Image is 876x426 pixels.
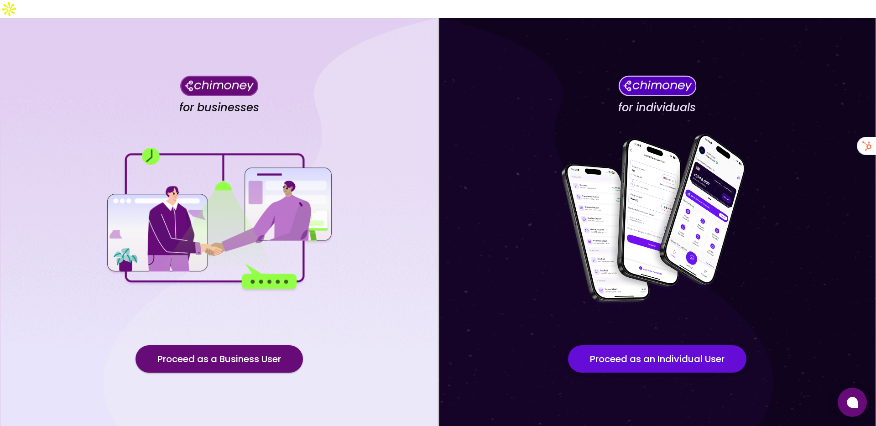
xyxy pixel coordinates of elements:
[838,388,867,417] button: Open chat window
[179,101,259,114] h4: for businesses
[180,75,258,96] img: Chimoney for businesses
[618,101,696,114] h4: for individuals
[568,345,746,373] button: Proceed as an Individual User
[618,75,696,96] img: Chimoney for individuals
[105,148,333,291] img: for businesses
[543,129,771,311] img: for individuals
[136,345,303,373] button: Proceed as a Business User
